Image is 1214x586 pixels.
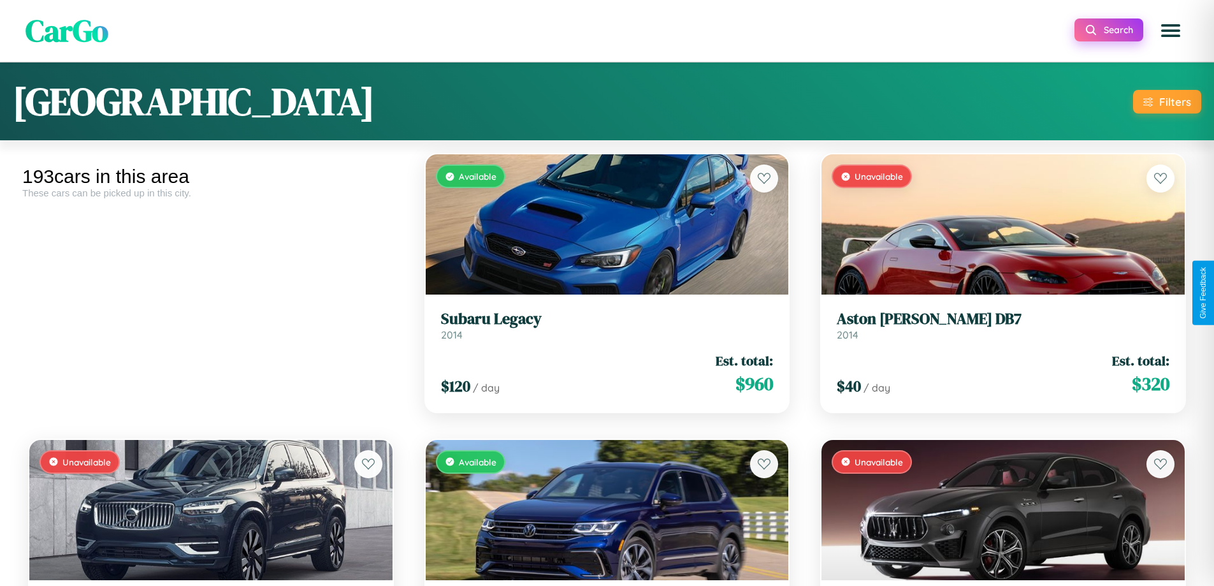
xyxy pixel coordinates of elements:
[13,75,375,128] h1: [GEOGRAPHIC_DATA]
[855,171,903,182] span: Unavailable
[837,328,858,341] span: 2014
[473,381,500,394] span: / day
[837,376,861,397] span: $ 40
[459,171,496,182] span: Available
[855,457,903,467] span: Unavailable
[441,376,470,397] span: $ 120
[62,457,111,467] span: Unavailable
[1159,95,1191,108] div: Filters
[837,310,1169,328] h3: Aston [PERSON_NAME] DB7
[441,310,774,341] a: Subaru Legacy2014
[864,381,890,394] span: / day
[22,187,400,198] div: These cars can be picked up in this city.
[1104,24,1133,36] span: Search
[716,351,773,370] span: Est. total:
[25,10,108,52] span: CarGo
[441,328,463,341] span: 2014
[22,166,400,187] div: 193 cars in this area
[1074,18,1143,41] button: Search
[1133,90,1201,114] button: Filters
[459,457,496,467] span: Available
[441,310,774,328] h3: Subaru Legacy
[837,310,1169,341] a: Aston [PERSON_NAME] DB72014
[1153,13,1189,48] button: Open menu
[1132,371,1169,397] span: $ 320
[735,371,773,397] span: $ 960
[1199,267,1208,319] div: Give Feedback
[1112,351,1169,370] span: Est. total:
